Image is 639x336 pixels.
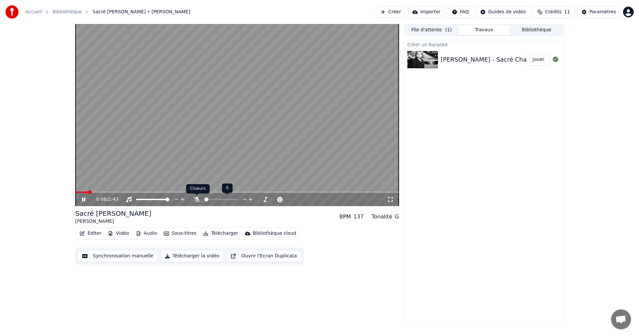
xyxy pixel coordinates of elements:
button: Télécharger la vidéo [160,250,224,262]
a: Ouvrir le chat [611,309,631,329]
div: 137 [353,213,364,221]
button: Télécharger [200,229,241,238]
button: Crédits11 [533,6,574,18]
span: 11 [564,9,570,15]
img: youka [5,5,19,19]
button: Jouer [527,54,550,66]
div: Tonalité [372,213,392,221]
div: 0 [222,183,233,193]
span: 2:43 [108,196,118,203]
a: Bibliothèque [53,9,82,15]
button: Ouvrir l'Ecran Duplicata [226,250,301,262]
button: Bibliothèque [510,25,563,35]
button: Éditer [77,229,104,238]
span: Crédits [545,9,561,15]
button: Audio [133,229,160,238]
span: ( 1 ) [445,27,452,33]
button: Sous-titres [161,229,199,238]
div: Bibliothèque cloud [253,230,296,237]
div: Chœurs [186,184,210,193]
button: Travaux [458,25,511,35]
div: [PERSON_NAME] - Sacré Charlemagne - 1964 [441,55,576,64]
a: Accueil [25,9,42,15]
div: Créer un Karaoké [405,40,563,48]
button: FAQ [448,6,473,18]
div: Paramètres [589,9,616,15]
div: BPM [339,213,351,221]
button: Créer [376,6,405,18]
span: 0:06 [96,196,106,203]
button: File d'attente [405,25,458,35]
nav: breadcrumb [25,9,190,15]
div: [PERSON_NAME] [75,218,151,225]
button: Guides de vidéo [476,6,530,18]
div: G [395,213,399,221]
span: Sacré [PERSON_NAME] • [PERSON_NAME] [93,9,190,15]
button: Paramètres [577,6,620,18]
div: Sacré [PERSON_NAME] [75,209,151,218]
button: Synchronisation manuelle [78,250,158,262]
button: Vidéo [105,229,131,238]
div: / [96,196,112,203]
button: Importer [408,6,445,18]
